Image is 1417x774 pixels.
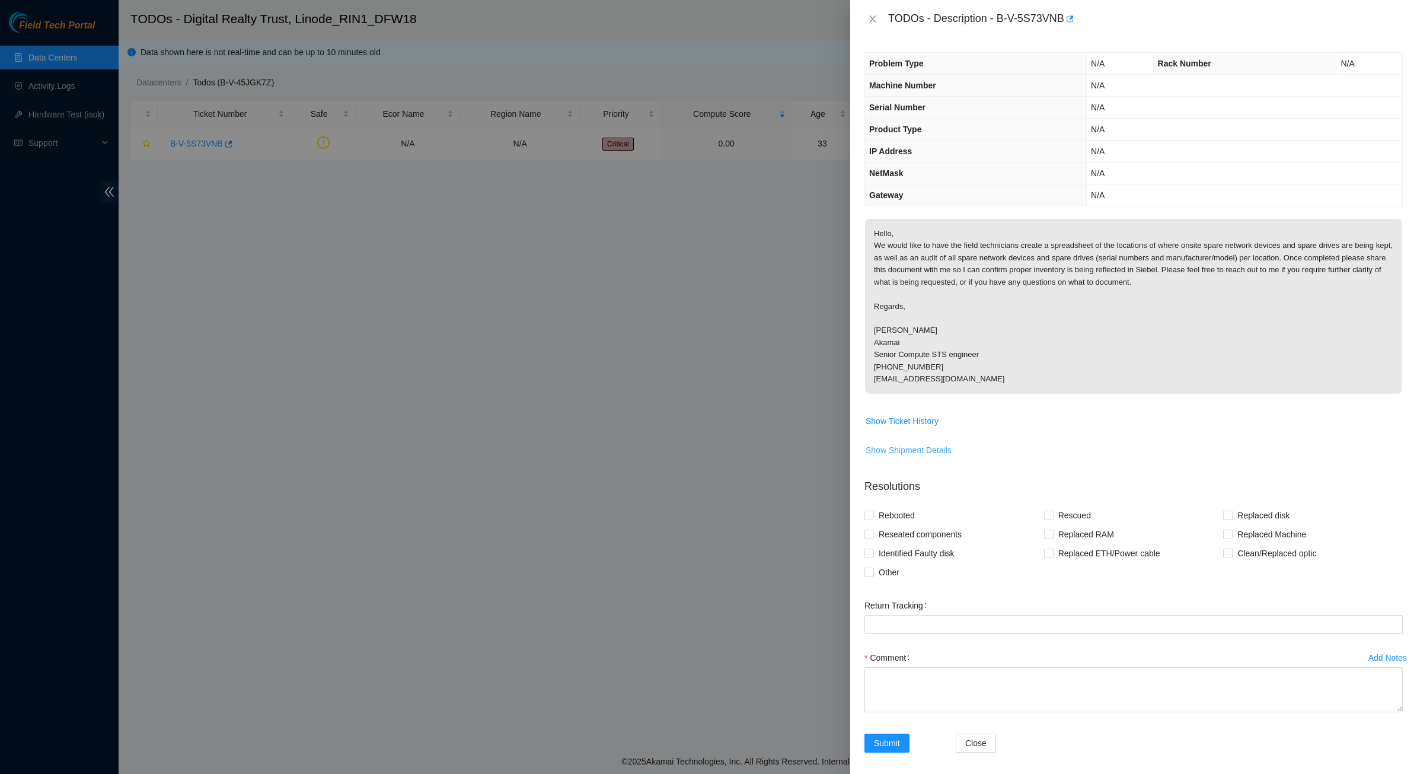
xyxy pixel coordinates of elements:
[864,648,914,667] label: Comment
[869,81,936,90] span: Machine Number
[864,596,931,615] label: Return Tracking
[1054,525,1119,544] span: Replaced RAM
[874,525,966,544] span: Reseated components
[888,9,1403,28] div: TODOs - Description - B-V-5S73VNB
[874,563,904,582] span: Other
[965,737,987,750] span: Close
[1054,506,1096,525] span: Rescued
[1091,125,1105,134] span: N/A
[1091,81,1105,90] span: N/A
[864,734,909,753] button: Submit
[1233,525,1311,544] span: Replaced Machine
[865,219,1402,394] p: Hello, We would like to have the field technicians create a spreadsheet of the locations of where...
[1158,59,1211,68] span: Rack Number
[865,412,939,431] button: Show Ticket History
[956,734,996,753] button: Close
[1091,103,1105,112] span: N/A
[864,469,1403,495] p: Resolutions
[869,168,904,178] span: NetMask
[869,103,925,112] span: Serial Number
[874,544,959,563] span: Identified Faulty disk
[874,737,900,750] span: Submit
[1091,190,1105,200] span: N/A
[1368,654,1407,662] div: Add Notes
[866,415,939,428] span: Show Ticket History
[864,667,1403,712] textarea: Comment
[1233,544,1321,563] span: Clean/Replaced optic
[1091,59,1105,68] span: N/A
[864,14,881,25] button: Close
[1054,544,1165,563] span: Replaced ETH/Power cable
[869,146,912,156] span: IP Address
[1091,168,1105,178] span: N/A
[869,190,904,200] span: Gateway
[1233,506,1294,525] span: Replaced disk
[1091,146,1105,156] span: N/A
[868,14,877,24] span: close
[869,125,921,134] span: Product Type
[864,615,1403,634] input: Return Tracking
[874,506,920,525] span: Rebooted
[866,444,952,457] span: Show Shipment Details
[865,441,952,460] button: Show Shipment Details
[1368,648,1408,667] button: Add Notes
[1341,59,1354,68] span: N/A
[869,59,924,68] span: Problem Type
